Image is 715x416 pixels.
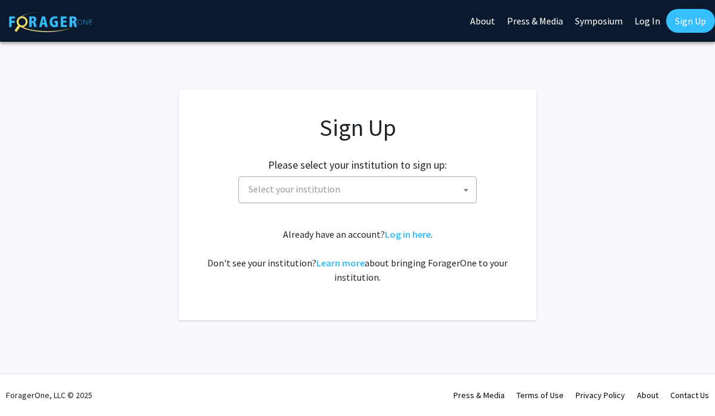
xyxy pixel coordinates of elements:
a: Press & Media [453,390,505,401]
div: Already have an account? . Don't see your institution? about bringing ForagerOne to your institut... [203,227,512,284]
h2: Please select your institution to sign up: [268,159,447,172]
h1: Sign Up [203,113,512,142]
a: Privacy Policy [576,390,625,401]
span: Select your institution [238,176,477,203]
img: ForagerOne Logo [9,11,92,32]
a: Terms of Use [517,390,564,401]
a: Contact Us [670,390,709,401]
a: Sign Up [666,9,715,33]
a: Learn more about bringing ForagerOne to your institution [316,257,365,269]
div: ForagerOne, LLC © 2025 [6,374,92,416]
span: Select your institution [244,177,476,201]
a: Log in here [385,228,431,240]
a: About [637,390,658,401]
span: Select your institution [248,183,340,195]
